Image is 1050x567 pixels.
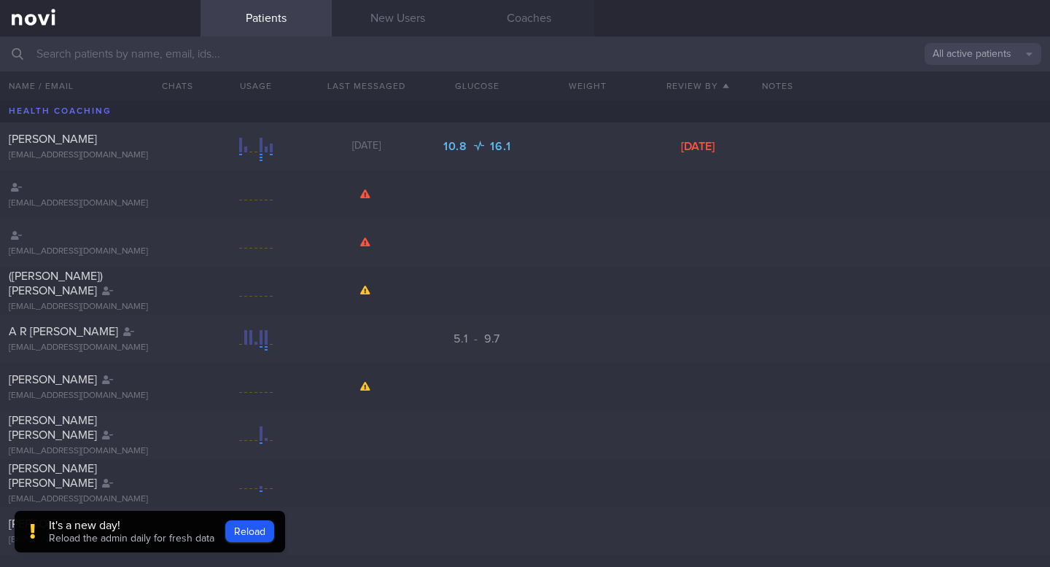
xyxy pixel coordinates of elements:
div: [EMAIL_ADDRESS][DOMAIN_NAME] [9,446,192,457]
div: [DATE] [643,139,754,154]
span: Reload the admin daily for fresh data [49,533,214,544]
span: - [474,333,478,345]
span: [PERSON_NAME] [PERSON_NAME] [9,415,97,441]
button: Weight [532,71,643,101]
button: All active patients [925,43,1041,65]
span: 16.1 [490,141,510,152]
span: 5.1 [454,333,471,345]
span: [PERSON_NAME] [9,518,97,530]
div: Notes [753,71,1050,101]
span: [DATE] [352,141,381,151]
span: A R [PERSON_NAME] [9,326,118,337]
div: [EMAIL_ADDRESS][DOMAIN_NAME] [9,494,192,505]
button: Review By [643,71,754,101]
div: [EMAIL_ADDRESS][DOMAIN_NAME] [9,302,192,313]
div: [EMAIL_ADDRESS][DOMAIN_NAME] [9,198,192,209]
span: [PERSON_NAME] [9,133,97,145]
div: [EMAIL_ADDRESS][DOMAIN_NAME] [9,535,192,546]
span: ([PERSON_NAME]) [PERSON_NAME] [9,270,103,297]
div: It's a new day! [49,518,214,533]
button: Glucose [421,71,532,101]
div: [EMAIL_ADDRESS][DOMAIN_NAME] [9,150,192,161]
span: 9.7 [484,333,500,345]
span: [PERSON_NAME] [9,374,97,386]
button: Chats [142,71,201,101]
div: [EMAIL_ADDRESS][DOMAIN_NAME] [9,391,192,402]
span: 10.8 [443,141,471,152]
div: [EMAIL_ADDRESS][DOMAIN_NAME] [9,246,192,257]
div: Usage [201,71,311,101]
span: [PERSON_NAME] [PERSON_NAME] [9,463,97,489]
button: Last Messaged [311,71,422,101]
button: Reload [225,520,274,542]
div: [EMAIL_ADDRESS][DOMAIN_NAME] [9,343,192,353]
